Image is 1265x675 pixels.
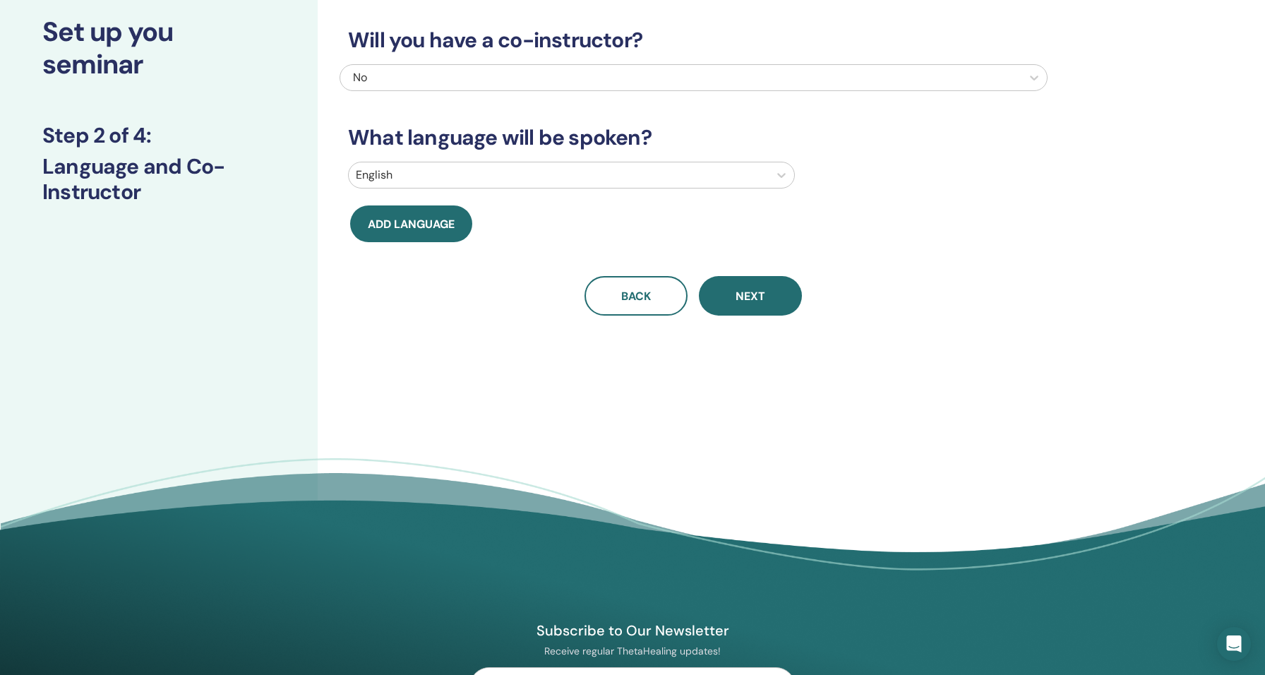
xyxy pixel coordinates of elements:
span: Add language [368,217,455,232]
h2: Set up you seminar [42,16,275,80]
h3: Language and Co-Instructor [42,154,275,205]
div: Open Intercom Messenger [1217,627,1251,661]
h3: What language will be spoken? [340,125,1048,150]
span: No [353,70,367,85]
h4: Subscribe to Our Newsletter [469,621,796,640]
span: Next [736,289,765,304]
button: Add language [350,205,472,242]
span: Back [621,289,651,304]
button: Back [584,276,688,316]
p: Receive regular ThetaHealing updates! [469,645,796,657]
h3: Will you have a co-instructor? [340,28,1048,53]
h3: Step 2 of 4 : [42,123,275,148]
button: Next [699,276,802,316]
